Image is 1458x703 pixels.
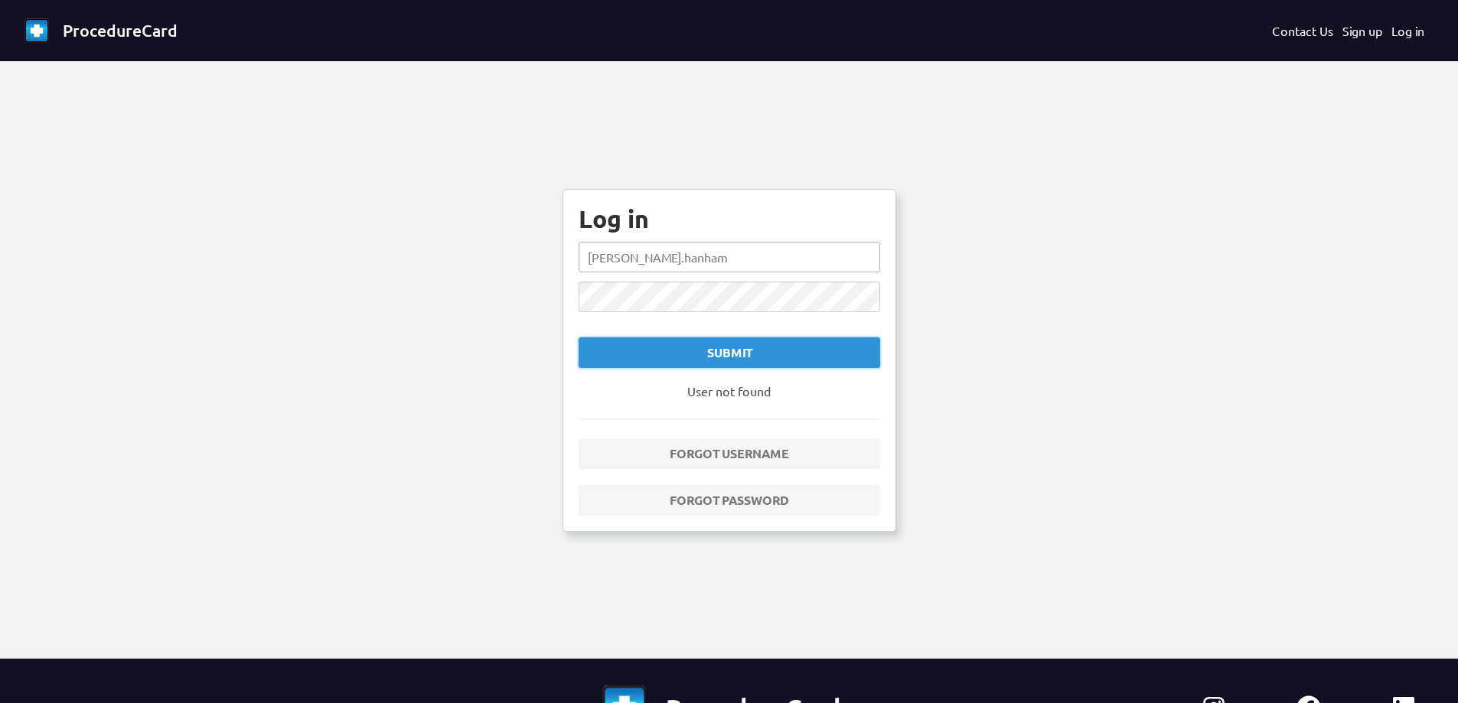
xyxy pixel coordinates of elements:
span: ProcedureCard [63,20,178,41]
div: Forgot username [592,444,867,463]
button: Submit [579,337,880,368]
a: Sign up [1342,21,1382,40]
a: Forgot password [579,485,880,516]
img: favicon-32x32.png [24,18,49,43]
a: Log in [1391,21,1424,40]
a: Forgot username [579,438,880,469]
input: Username [579,242,880,272]
p: User not found [579,382,880,400]
div: Submit [592,343,867,362]
div: Forgot password [592,491,867,509]
a: Contact Us [1272,21,1333,40]
div: Log in [579,205,880,233]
